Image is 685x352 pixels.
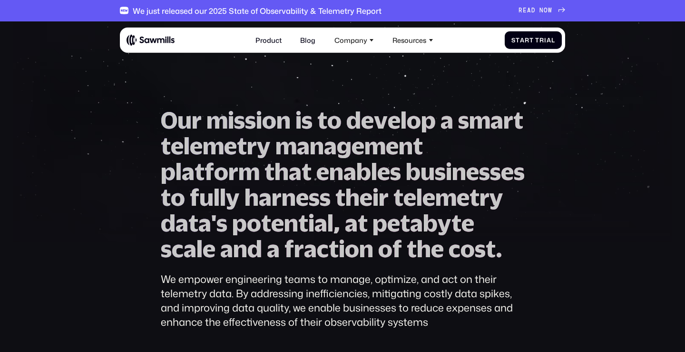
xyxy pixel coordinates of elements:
[324,133,337,159] span: a
[232,210,247,236] span: p
[520,36,525,43] span: a
[176,159,182,184] span: l
[438,210,451,236] span: y
[327,107,342,133] span: o
[298,210,308,236] span: t
[461,210,474,236] span: e
[457,184,470,210] span: e
[234,107,245,133] span: s
[247,210,261,236] span: o
[294,236,304,261] span: r
[440,107,453,133] span: a
[466,159,479,184] span: e
[238,159,260,184] span: m
[304,236,317,261] span: a
[224,133,237,159] span: e
[237,133,247,159] span: t
[345,184,360,210] span: h
[413,133,423,159] span: t
[256,107,262,133] span: i
[469,107,490,133] span: m
[297,133,310,159] span: a
[529,36,534,43] span: t
[161,210,176,236] span: d
[421,159,435,184] span: u
[421,107,436,133] span: p
[206,107,228,133] span: m
[214,184,220,210] span: l
[496,236,502,261] span: .
[188,210,198,236] span: t
[295,107,302,133] span: i
[352,133,364,159] span: e
[516,36,520,43] span: t
[314,210,327,236] span: a
[182,159,195,184] span: a
[527,7,531,14] span: A
[245,184,259,210] span: h
[247,236,262,261] span: d
[431,236,444,261] span: e
[544,7,548,14] span: O
[161,107,177,133] span: O
[475,236,486,261] span: s
[387,210,400,236] span: e
[259,184,272,210] span: a
[392,36,426,44] div: Resources
[317,236,329,261] span: c
[275,133,297,159] span: m
[371,159,377,184] span: l
[296,184,309,210] span: e
[184,133,190,159] span: l
[257,133,271,159] span: y
[388,107,401,133] span: e
[205,159,214,184] span: f
[505,31,562,49] a: StartTrial
[339,236,345,261] span: i
[511,36,516,43] span: S
[551,36,555,43] span: l
[250,30,287,49] a: Product
[449,236,460,261] span: c
[361,107,374,133] span: e
[133,6,382,15] div: We just released our 2025 State of Observability & Telemetry Report
[184,236,196,261] span: a
[320,184,331,210] span: s
[374,107,388,133] span: v
[192,107,202,133] span: r
[435,159,446,184] span: s
[489,184,503,210] span: y
[372,210,387,236] span: p
[403,184,416,210] span: e
[544,36,547,43] span: i
[379,184,389,210] span: r
[337,133,352,159] span: g
[345,236,359,261] span: o
[333,210,340,236] span: ,
[171,133,184,159] span: e
[161,133,171,159] span: t
[519,7,523,14] span: R
[176,210,188,236] span: a
[407,236,417,261] span: t
[539,7,544,14] span: N
[302,107,313,133] span: s
[423,210,438,236] span: b
[190,133,203,159] span: e
[452,159,466,184] span: n
[410,210,423,236] span: a
[388,30,439,49] div: Resources
[284,210,298,236] span: n
[343,159,356,184] span: a
[310,133,324,159] span: n
[177,107,192,133] span: u
[479,184,489,210] span: r
[329,236,339,261] span: t
[547,36,551,43] span: a
[211,210,216,236] span: '
[407,107,421,133] span: o
[161,236,172,261] span: s
[216,210,227,236] span: s
[282,184,296,210] span: n
[228,159,238,184] span: r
